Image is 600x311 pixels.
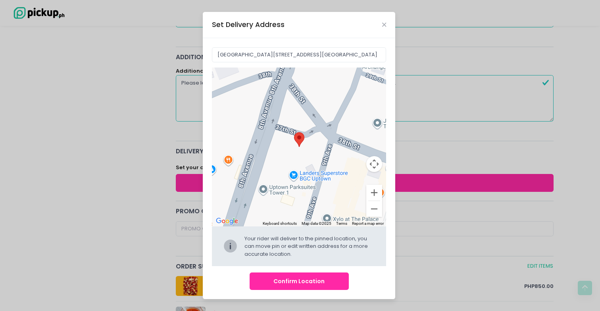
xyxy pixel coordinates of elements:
[382,23,386,27] button: Close
[336,221,347,226] a: Terms (opens in new tab)
[366,156,382,172] button: Map camera controls
[250,272,349,290] button: Confirm Location
[212,19,285,30] div: Set Delivery Address
[214,216,240,226] img: Google
[366,201,382,217] button: Zoom out
[212,47,387,62] input: Delivery Address
[263,221,297,226] button: Keyboard shortcuts
[302,221,331,226] span: Map data ©2025
[244,235,375,258] div: Your rider will deliver to the pinned location, you can move pin or edit written address for a mo...
[214,216,240,226] a: Open this area in Google Maps (opens a new window)
[352,221,384,226] a: Report a map error
[366,185,382,201] button: Zoom in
